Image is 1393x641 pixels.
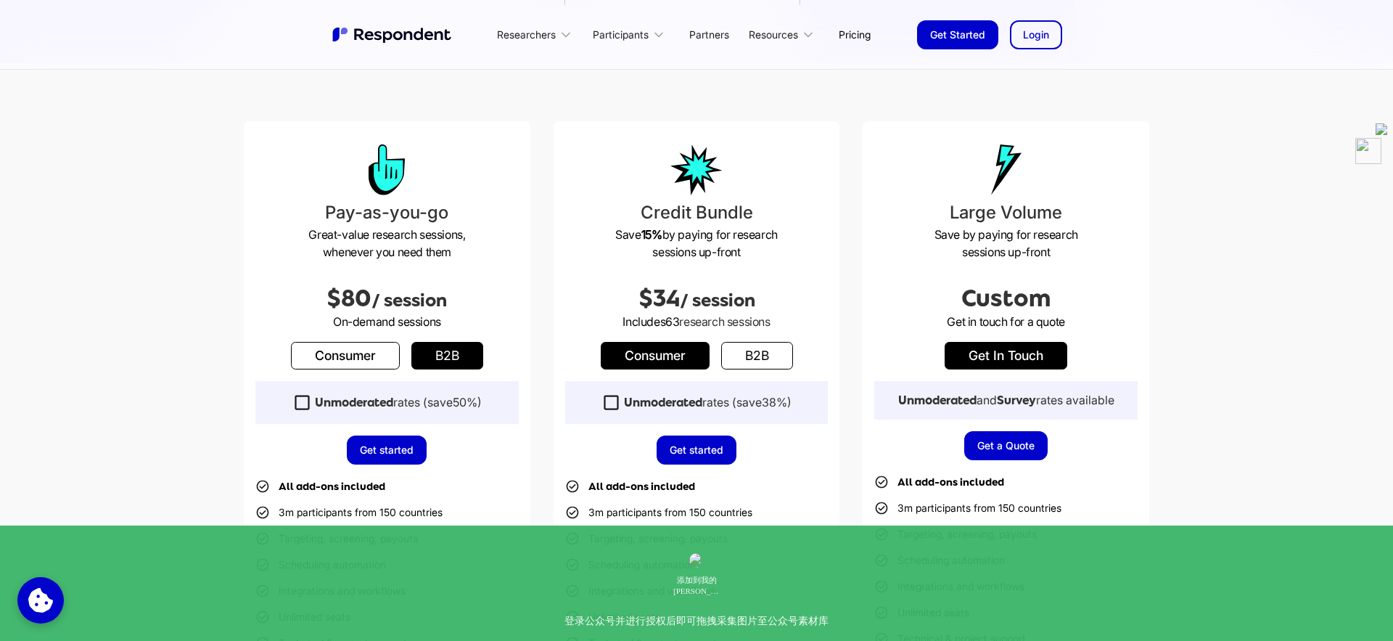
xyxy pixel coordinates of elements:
[964,431,1048,460] a: Get a Quote
[331,25,454,44] a: home
[411,342,483,370] a: b2b
[641,227,662,242] strong: 15%
[898,393,1114,408] div: and rates available
[741,17,827,52] div: Resources
[680,290,755,311] span: / session
[371,290,447,311] span: / session
[585,17,678,52] div: Participants
[874,200,1138,226] h3: Large Volume
[593,28,649,42] div: Participants
[255,313,519,330] p: On-demand sessions
[453,395,477,409] span: 50%
[762,395,787,409] span: 38%
[326,285,371,311] span: $80
[679,314,770,329] span: research sessions
[874,313,1138,330] p: Get in touch for a quote
[255,502,443,523] li: 3m participants from 150 countries
[255,226,519,261] p: Great-value research sessions, whenever you need them
[497,28,556,42] div: Researchers
[638,285,680,311] span: $34
[601,342,710,370] a: Consumer
[588,481,695,492] strong: All add-ons included
[945,342,1067,370] a: get in touch
[874,498,1061,518] li: 3m participants from 150 countries
[565,226,829,261] p: Save by paying for research sessions up-front
[331,25,454,44] img: Untitled UI logotext
[874,226,1138,261] p: Save by paying for research sessions up-front
[279,481,385,492] strong: All add-ons included
[997,393,1036,407] strong: Survey
[917,20,998,49] a: Get Started
[827,17,882,52] a: Pricing
[489,17,585,52] div: Researchers
[315,396,393,409] strong: Unmoderated
[678,17,741,52] a: Partners
[665,314,679,329] span: 63
[657,436,736,465] a: Get started
[565,200,829,226] h3: Credit Bundle
[874,524,1037,544] li: Targeting, screening, payouts
[347,436,427,465] a: Get started
[315,395,482,410] div: rates (save )
[624,396,702,409] strong: Unmoderated
[565,502,752,523] li: 3m participants from 150 countries
[897,476,1004,488] strong: All add-ons included
[898,393,977,407] strong: Unmoderated
[291,342,400,370] a: Consumer
[1010,20,1062,49] a: Login
[624,395,792,410] div: rates (save )
[255,200,519,226] h3: Pay-as-you-go
[961,285,1051,311] span: Custom
[721,342,793,370] a: b2b
[565,313,829,330] p: Includes
[749,28,798,42] div: Resources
